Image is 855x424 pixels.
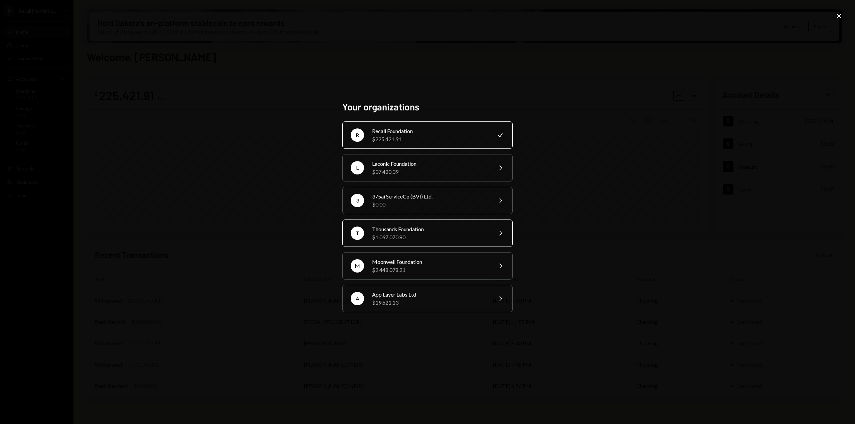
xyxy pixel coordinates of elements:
button: AApp Layer Labs Ltd$19,621.13 [342,285,513,312]
button: 3375ai ServiceCo (BVI) Ltd.$0.00 [342,187,513,214]
button: RRecall Foundation$225,421.91 [342,121,513,149]
div: Thousands Foundation [372,225,488,233]
div: $37,420.39 [372,168,488,176]
div: R [351,128,364,142]
div: Laconic Foundation [372,160,488,168]
div: Recall Foundation [372,127,488,135]
div: M [351,259,364,273]
div: $0.00 [372,200,488,208]
div: $19,621.13 [372,299,488,307]
div: A [351,292,364,305]
div: $225,421.91 [372,135,488,143]
div: App Layer Labs Ltd [372,291,488,299]
button: MMoonwell Foundation$2,448,078.21 [342,252,513,280]
div: L [351,161,364,174]
div: 3 [351,194,364,207]
h2: Your organizations [342,100,513,113]
button: TThousands Foundation$1,097,070.80 [342,220,513,247]
div: 375ai ServiceCo (BVI) Ltd. [372,192,488,200]
div: $2,448,078.21 [372,266,488,274]
div: $1,097,070.80 [372,233,488,241]
button: LLaconic Foundation$37,420.39 [342,154,513,181]
div: Moonwell Foundation [372,258,488,266]
div: T [351,227,364,240]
